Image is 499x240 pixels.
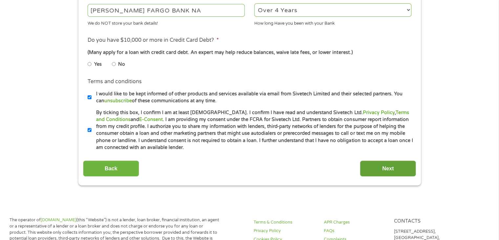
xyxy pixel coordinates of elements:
input: Next [360,160,416,177]
a: FAQs [324,228,386,234]
label: Terms and conditions [88,78,142,85]
a: [DOMAIN_NAME] [41,217,76,223]
div: How long Have you been with your Bank [254,18,411,27]
label: Yes [94,61,102,68]
a: Privacy Policy [254,228,316,234]
label: Do you have $10,000 or more in Credit Card Debt? [88,37,218,44]
label: I would like to be kept informed of other products and services available via email from Sivetech... [92,90,413,105]
h4: Contacts [394,218,456,225]
input: Back [83,160,139,177]
a: E-Consent [139,117,163,122]
a: Privacy Policy [363,110,394,115]
div: We do NOT store your bank details! [88,18,245,27]
a: Terms & Conditions [254,219,316,226]
label: By ticking this box, I confirm I am at least [DEMOGRAPHIC_DATA]. I confirm I have read and unders... [92,109,413,151]
a: Terms and Conditions [96,110,409,122]
div: (Many apply for a loan with credit card debt. An expert may help reduce balances, waive late fees... [88,49,411,56]
a: APR Charges [324,219,386,226]
a: unsubscribe [104,98,132,104]
label: No [118,61,125,68]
